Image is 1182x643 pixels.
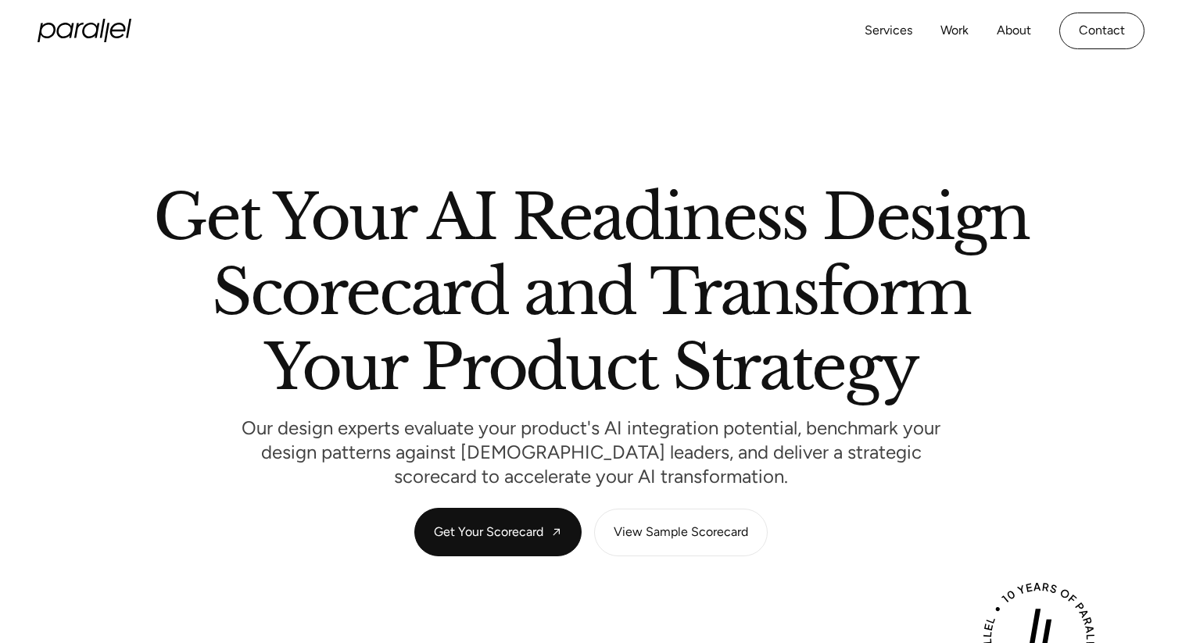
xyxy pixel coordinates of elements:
a: About [997,20,1031,42]
a: Work [940,20,969,42]
p: Our design experts evaluate your product's AI integration potential, benchmark your design patter... [239,421,943,484]
a: Services [865,20,912,42]
h1: Get Your AI Readiness Design Scorecard and Transform Your Product Strategy [38,187,1144,390]
a: Contact [1059,13,1144,49]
